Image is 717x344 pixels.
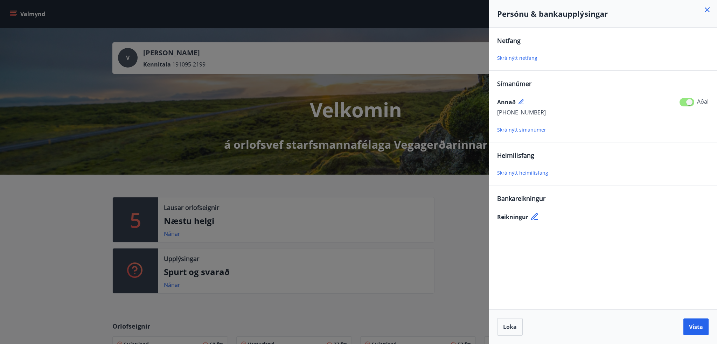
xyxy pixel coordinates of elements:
span: Heimilisfang [497,151,534,160]
span: Loka [503,323,517,331]
span: Aðal [697,98,709,105]
span: Bankareikningur [497,194,545,203]
button: Vista [683,318,709,335]
span: Skrá nýtt netfang [497,55,537,61]
span: Skrá nýtt símanúmer [497,126,546,133]
span: Skrá nýtt heimilisfang [497,169,548,176]
span: Símanúmer [497,79,531,88]
button: Loka [497,318,523,336]
span: Vista [689,323,703,331]
span: Annað [497,98,516,106]
h4: Persónu & bankaupplýsingar [497,8,709,19]
span: Reikningur [497,213,528,221]
span: Netfang [497,36,521,45]
span: [PHONE_NUMBER] [497,108,546,116]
